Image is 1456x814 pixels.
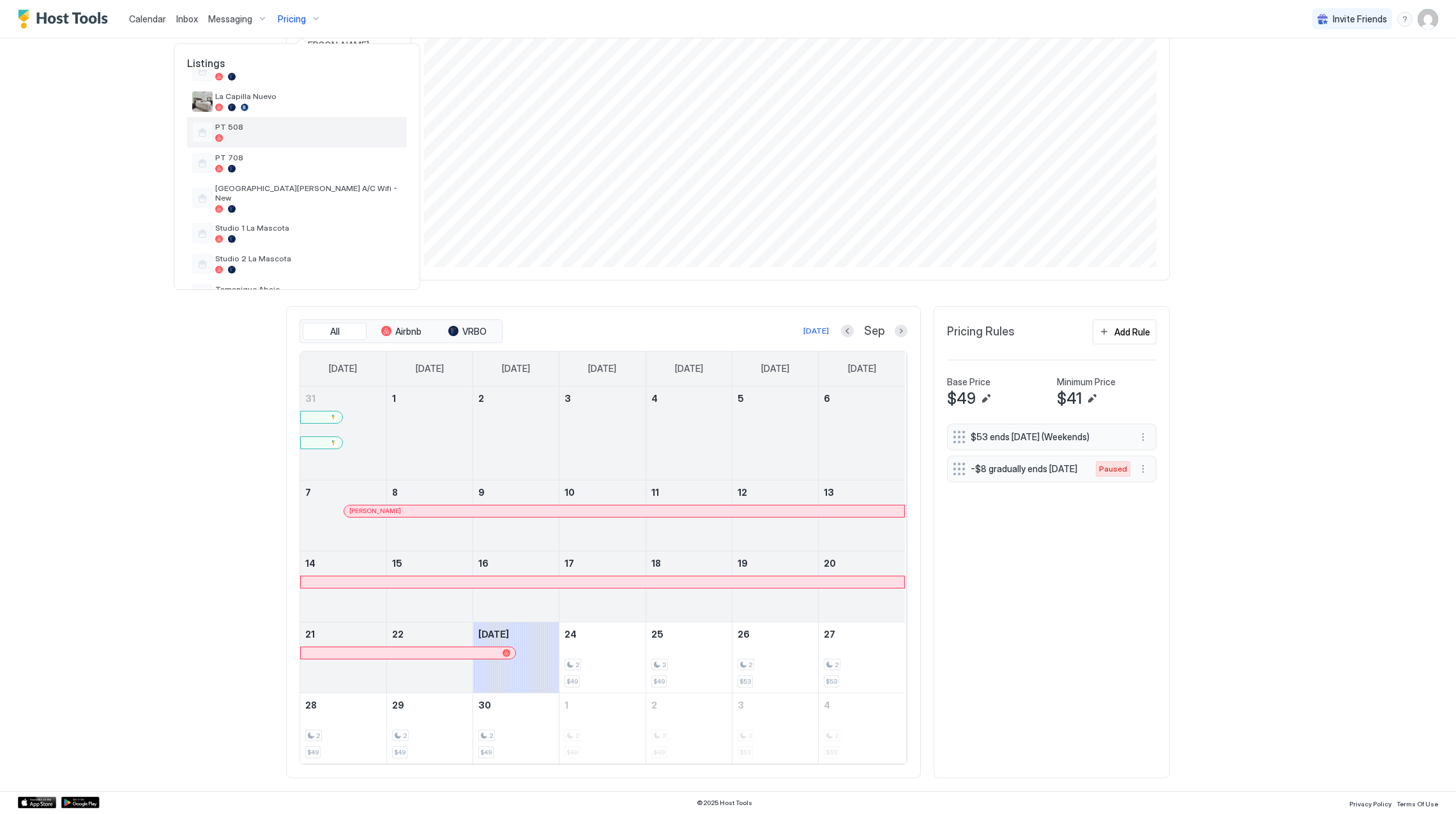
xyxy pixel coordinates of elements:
span: La Capilla Nuevo [215,91,402,101]
span: Studio 2 La Mascota [215,254,402,263]
div: listing image [192,91,213,112]
span: PT 708 [215,153,402,162]
span: Listings [174,57,420,70]
span: Studio 1 La Mascota [215,223,402,233]
span: [GEOGRAPHIC_DATA][PERSON_NAME] A/C Wifi - New [215,183,402,203]
span: Tamanique Abajo [215,284,402,294]
span: PT 508 [215,122,402,132]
